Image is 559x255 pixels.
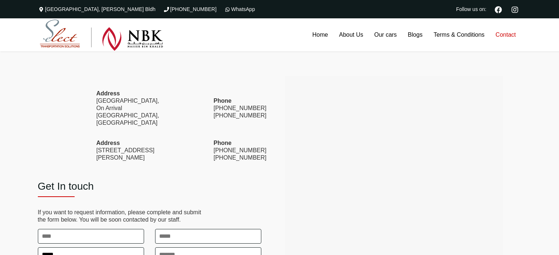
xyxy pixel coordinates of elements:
[333,18,369,51] a: About Us
[96,90,144,127] p: [GEOGRAPHIC_DATA], On Arrival [GEOGRAPHIC_DATA], [GEOGRAPHIC_DATA]
[490,18,521,51] a: Contact
[38,180,261,193] h2: Get In touch
[96,140,120,146] strong: Address
[369,18,402,51] a: Our cars
[214,140,232,146] strong: Phone
[40,19,163,51] img: Select Rent a Car
[96,139,144,161] p: [STREET_ADDRESS][PERSON_NAME]
[96,90,120,96] strong: Address
[307,18,334,51] a: Home
[224,6,255,12] a: WhatsApp
[509,5,522,13] a: Instagram
[492,5,505,13] a: Facebook
[214,97,261,119] p: [PHONE_NUMBER] [PHONE_NUMBER]
[428,18,490,51] a: Terms & Conditions
[402,18,428,51] a: Blogs
[214,98,232,104] strong: Phone
[38,209,261,223] p: If you want to request information, please complete and submit the form below. You will be soon c...
[163,6,216,12] a: [PHONE_NUMBER]
[214,139,261,161] p: [PHONE_NUMBER] [PHONE_NUMBER]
